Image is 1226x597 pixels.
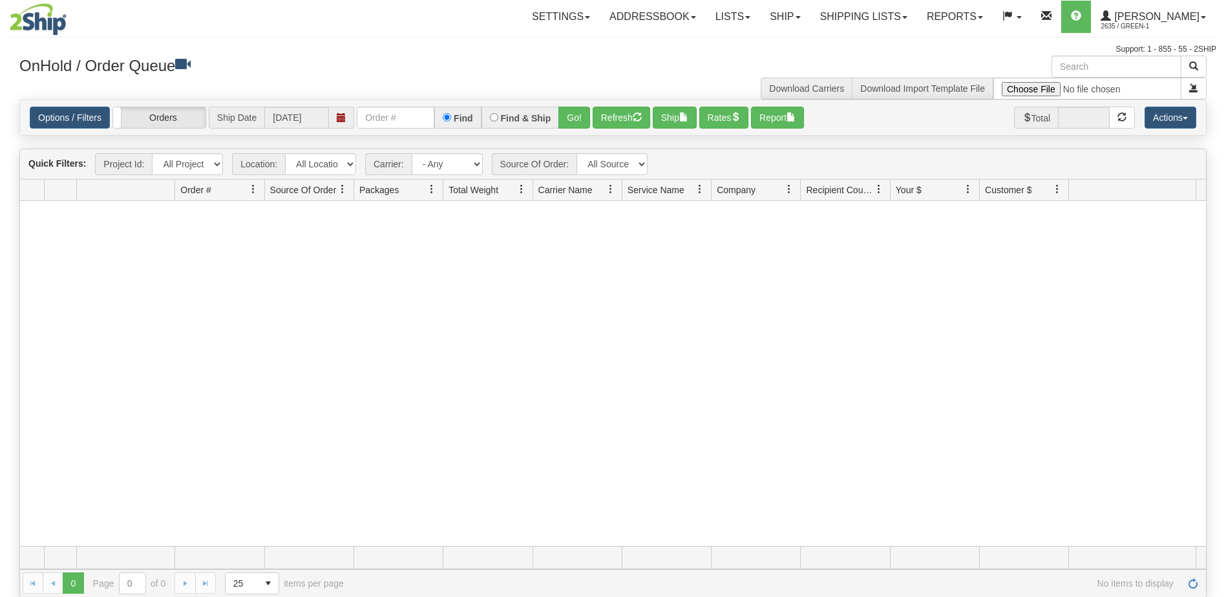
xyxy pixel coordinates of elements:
[522,1,600,33] a: Settings
[985,183,1031,196] span: Customer $
[593,107,650,129] button: Refresh
[1052,56,1181,78] input: Search
[1014,107,1059,129] span: Total
[806,183,874,196] span: Recipient Country
[63,572,83,593] span: Page 0
[957,178,979,200] a: Your $ filter column settings
[365,153,412,175] span: Carrier:
[362,578,1174,589] span: No items to display
[689,178,711,200] a: Service Name filter column settings
[706,1,760,33] a: Lists
[1196,233,1225,364] iframe: chat widget
[10,44,1216,55] div: Support: 1 - 855 - 55 - 2SHIP
[233,577,250,590] span: 25
[113,107,206,128] label: Orders
[225,572,344,594] span: items per page
[232,153,285,175] span: Location:
[10,3,67,36] img: logo2635.jpg
[95,153,152,175] span: Project Id:
[699,107,749,129] button: Rates
[209,107,264,129] span: Ship Date
[454,114,473,123] label: Find
[778,178,800,200] a: Company filter column settings
[258,573,279,594] span: select
[501,114,551,123] label: Find & Ship
[1091,1,1216,33] a: [PERSON_NAME] 2635 / Green-1
[917,1,993,33] a: Reports
[270,183,337,196] span: Source Of Order
[449,183,498,196] span: Total Weight
[810,1,917,33] a: Shipping lists
[20,149,1206,180] div: grid toolbar
[993,78,1181,99] input: Import
[1145,107,1196,129] button: Actions
[1183,572,1203,593] a: Refresh
[1046,178,1068,200] a: Customer $ filter column settings
[896,183,922,196] span: Your $
[653,107,697,129] button: Ship
[1101,20,1198,33] span: 2635 / Green-1
[359,183,399,196] span: Packages
[180,183,211,196] span: Order #
[628,183,684,196] span: Service Name
[717,183,756,196] span: Company
[558,107,590,129] button: Go!
[600,178,622,200] a: Carrier Name filter column settings
[492,153,577,175] span: Source Of Order:
[1181,56,1207,78] button: Search
[332,178,354,200] a: Source Of Order filter column settings
[538,183,593,196] span: Carrier Name
[511,178,533,200] a: Total Weight filter column settings
[769,83,844,94] a: Download Carriers
[751,107,804,129] button: Report
[357,107,434,129] input: Order #
[30,107,110,129] a: Options / Filters
[225,572,279,594] span: Page sizes drop down
[28,157,86,170] label: Quick Filters:
[93,572,166,594] span: Page of 0
[421,178,443,200] a: Packages filter column settings
[860,83,985,94] a: Download Import Template File
[19,56,604,74] h3: OnHold / Order Queue
[760,1,810,33] a: Ship
[242,178,264,200] a: Order # filter column settings
[868,178,890,200] a: Recipient Country filter column settings
[600,1,706,33] a: Addressbook
[1111,11,1200,22] span: [PERSON_NAME]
